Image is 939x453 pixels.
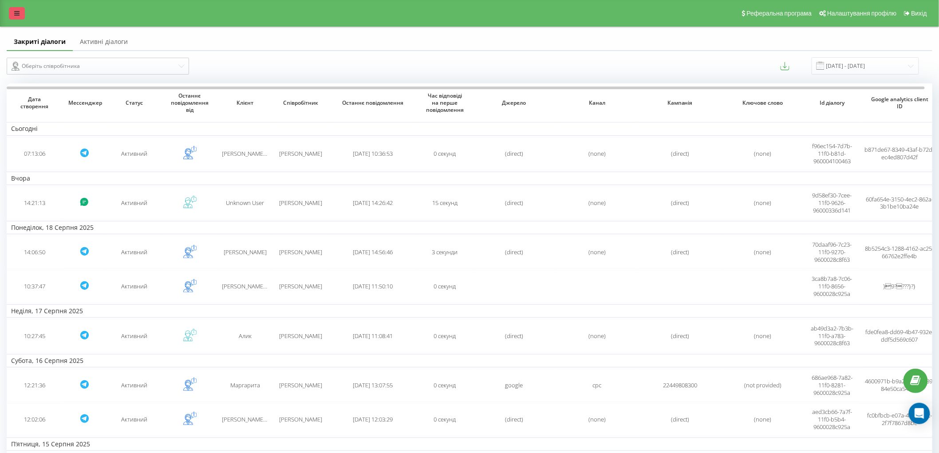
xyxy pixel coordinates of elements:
[239,332,252,340] span: Алик
[811,324,854,347] span: ab49d3a2-7b3b-11f0-a783-9600028c8f63
[588,415,606,423] span: (none)
[13,96,55,110] span: Дата створення
[337,99,409,106] span: Останнє повідомлення
[424,92,466,113] span: Час відповіді на перше повідомлення
[279,282,322,290] span: [PERSON_NAME]
[505,199,523,207] span: (direct)
[671,199,689,207] span: (direct)
[353,381,393,389] span: [DATE] 13:07:55
[671,332,689,340] span: (direct)
[226,199,264,207] span: Unknown User
[588,248,606,256] span: (none)
[353,415,393,423] span: [DATE] 12:03:29
[827,10,896,17] span: Налаштування профілю
[169,92,211,113] span: Останнє повідомлення від
[353,199,393,207] span: [DATE] 14:26:42
[417,369,473,402] td: 0 секунд
[107,403,162,436] td: Активний
[7,236,62,268] td: 14:06:50
[279,150,322,158] span: [PERSON_NAME]
[113,99,155,106] span: Статус
[868,411,932,427] span: fc0bfbcb-e07a-4fc8-928c-2f7f7867d8bc
[812,275,852,298] span: 3ca8b7a8-7c06-11f0-8656-9600028c925a
[224,248,267,256] span: [PERSON_NAME]
[107,319,162,352] td: Активний
[107,270,162,303] td: Активний
[588,150,606,158] span: (none)
[417,403,473,436] td: 0 секунд
[7,187,62,219] td: 14:21:13
[812,374,853,397] span: 686ae968-7a82-11f0-8281-9600028c925a
[417,270,473,303] td: 0 секунд
[7,319,62,352] td: 10:27:45
[7,270,62,303] td: 10:37:47
[866,195,934,211] span: 60fa654e-3150-4ec2-862a-3b1be10ba24e
[593,381,602,389] span: cpc
[7,138,62,170] td: 07:13:06
[505,248,523,256] span: (direct)
[68,99,100,106] span: Мессенджер
[588,199,606,207] span: (none)
[671,248,689,256] span: (direct)
[417,319,473,352] td: 0 секунд
[813,191,852,214] span: 9d58ef30-7cee-11f0-9626-96000336d141
[417,187,473,219] td: 15 секунд
[747,10,812,17] span: Реферальна програма
[279,199,322,207] span: [PERSON_NAME]
[671,150,689,158] span: (direct)
[505,150,523,158] span: (direct)
[7,33,73,51] a: Закриті діалоги
[222,282,305,290] span: [PERSON_NAME] (@Vlad290410)
[813,408,852,431] span: aed3cb66-7a7f-11f0-b5b4-9600028c925a
[865,377,935,393] span: 4600971b-b9a2-4848-bf89-84e50ca5424e
[781,62,789,71] button: Експортувати повідомлення
[107,138,162,170] td: Активний
[647,99,713,106] span: Кампанія
[279,415,322,423] span: [PERSON_NAME]
[7,403,62,436] td: 12:02:06
[279,248,322,256] span: [PERSON_NAME]
[224,99,266,106] span: Клієнт
[754,150,772,158] span: (none)
[564,99,630,106] span: Канал
[911,10,927,17] span: Вихід
[280,99,322,106] span: Співробітник
[505,332,523,340] span: (direct)
[353,282,393,290] span: [DATE] 11:50:10
[671,415,689,423] span: (direct)
[12,61,177,71] div: Оберіть співробітника
[813,240,852,264] span: 70daaf96-7c23-11f0-9270-9600028c8f63
[754,415,772,423] span: (none)
[353,332,393,340] span: [DATE] 11:08:41
[107,369,162,402] td: Активний
[866,328,934,343] span: fde0fea8-dd69-4b47-932e-ddf5d569c607
[868,96,932,110] span: Google analytics client ID
[730,99,796,106] span: Ключове слово
[107,187,162,219] td: Активний
[754,332,772,340] span: (none)
[73,33,135,51] a: Активні діалоги
[279,332,322,340] span: [PERSON_NAME]
[481,99,547,106] span: Джерело
[107,236,162,268] td: Активний
[417,236,473,268] td: 3 секунди
[279,381,322,389] span: [PERSON_NAME]
[865,244,934,260] span: 8b5254c3-1288-4162-ac25-66762e2ffe4b
[663,381,697,389] span: 22449808300
[417,138,473,170] td: 0 секунд
[353,150,393,158] span: [DATE] 10:36:53
[505,415,523,423] span: (direct)
[754,199,772,207] span: (none)
[865,146,935,161] span: b871de67-8349-43af-b72d-ec4ed807d42f
[745,381,782,389] span: (not provided)
[7,369,62,402] td: 12:21:36
[811,99,853,106] span: Id діалогу
[588,332,606,340] span: (none)
[813,142,852,165] span: f96ec154-7d7b-11f0-b81d-960004100463
[754,248,772,256] span: (none)
[909,403,930,424] div: Open Intercom Messenger
[230,381,260,389] span: Маргарита
[222,415,300,423] span: [PERSON_NAME] (@tedd_new)
[884,282,916,290] span: }9 ????}?}
[505,381,523,389] span: google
